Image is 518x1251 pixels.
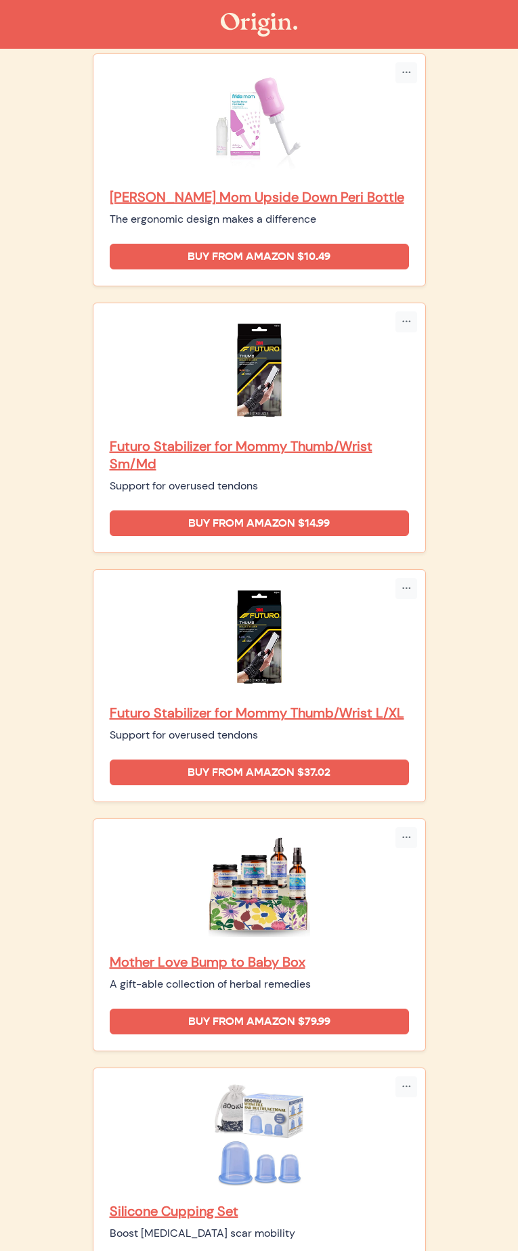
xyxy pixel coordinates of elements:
img: Frida Mom Upside Down Peri Bottle [209,70,310,172]
div: Support for overused tendons [110,727,409,743]
a: Buy from Amazon $37.02 [110,760,409,785]
a: Futuro Stabilizer for Mommy Thumb/Wrist Sm/Md [110,437,409,473]
a: Buy from Amazon $10.49 [110,244,409,269]
div: Boost [MEDICAL_DATA] scar mobility [110,1225,409,1242]
img: Futuro Stabilizer for Mommy Thumb/Wrist L/XL [209,586,310,688]
a: [PERSON_NAME] Mom Upside Down Peri Bottle [110,188,409,206]
img: Silicone Cupping Set [209,1084,310,1186]
img: Futuro Stabilizer for Mommy Thumb/Wrist Sm/Md [209,320,310,421]
img: The Origin Shop [221,13,297,37]
a: Buy from Amazon $14.99 [110,510,409,536]
div: A gift-able collection of herbal remedies [110,976,409,992]
div: Support for overused tendons [110,478,409,494]
a: Buy from Amazon $79.99 [110,1009,409,1034]
div: The ergonomic design makes a difference [110,211,409,227]
img: Mother Love Bump to Baby Box [209,835,310,937]
a: Silicone Cupping Set [110,1202,409,1220]
a: Mother Love Bump to Baby Box [110,953,409,971]
a: Futuro Stabilizer for Mommy Thumb/Wrist L/XL [110,704,409,722]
